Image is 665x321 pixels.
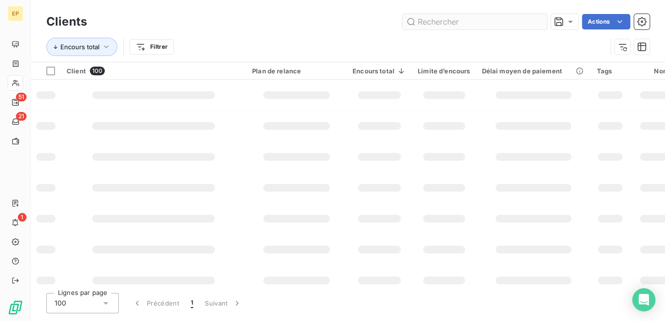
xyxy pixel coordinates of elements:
span: 100 [90,67,105,75]
div: Open Intercom Messenger [632,288,655,311]
button: Précédent [127,293,185,313]
button: Actions [582,14,630,29]
h3: Clients [46,13,87,30]
span: 21 [16,112,27,121]
button: Encours total [46,38,117,56]
span: Encours total [60,43,99,51]
span: 1 [191,298,193,308]
span: Client [67,67,86,75]
div: Encours total [353,67,406,75]
a: 51 [8,95,23,110]
div: Limite d’encours [418,67,470,75]
img: Logo LeanPay [8,300,23,315]
span: 1 [18,213,27,222]
div: Tags [597,67,624,75]
div: Délai moyen de paiement [481,67,585,75]
span: 100 [55,298,66,308]
a: 21 [8,114,23,129]
input: Rechercher [402,14,547,29]
button: Suivant [199,293,248,313]
button: Filtrer [129,39,174,55]
div: EP [8,6,23,21]
span: 51 [16,93,27,101]
div: Plan de relance [252,67,341,75]
button: 1 [185,293,199,313]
